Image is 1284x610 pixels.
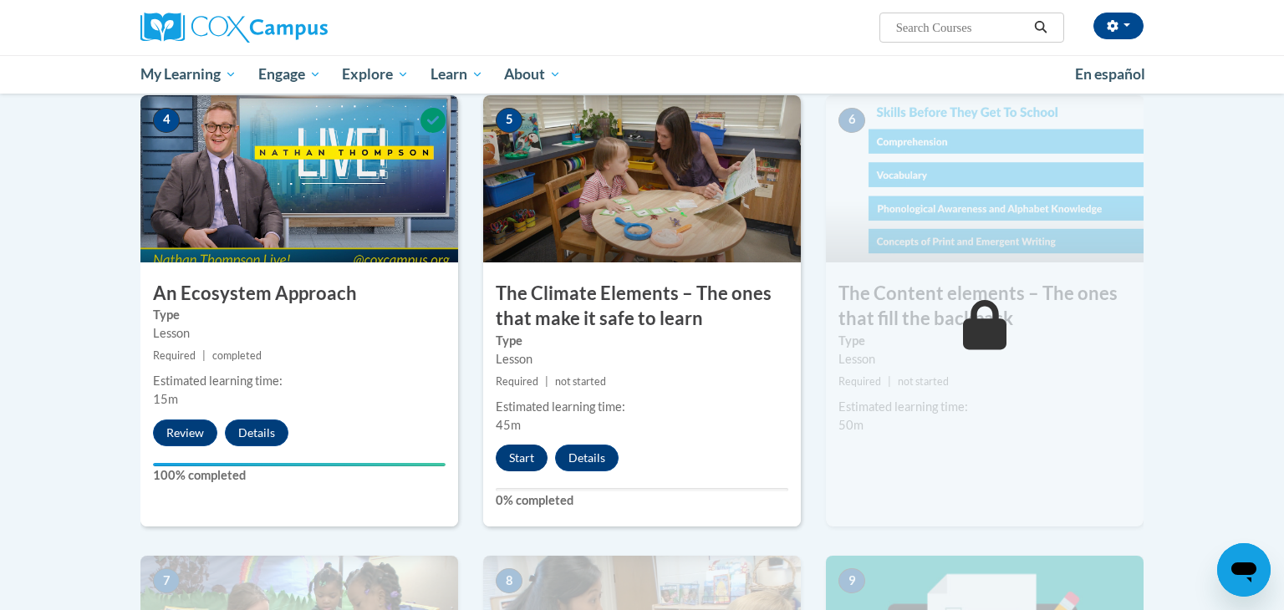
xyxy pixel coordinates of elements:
[331,55,420,94] a: Explore
[140,64,237,84] span: My Learning
[555,375,606,388] span: not started
[1028,18,1053,38] button: Search
[140,13,328,43] img: Cox Campus
[1217,543,1271,597] iframe: Button to launch messaging window
[545,375,548,388] span: |
[483,95,801,262] img: Course Image
[494,55,573,94] a: About
[496,418,521,432] span: 45m
[153,324,446,343] div: Lesson
[153,392,178,406] span: 15m
[258,64,321,84] span: Engage
[888,375,891,388] span: |
[838,398,1131,416] div: Estimated learning time:
[115,55,1169,94] div: Main menu
[496,568,522,593] span: 8
[496,332,788,350] label: Type
[826,281,1144,333] h3: The Content elements – The ones that fill the backpack
[212,349,262,362] span: completed
[225,419,288,446] button: Details
[496,445,548,471] button: Start
[153,463,446,466] div: Your progress
[153,372,446,390] div: Estimated learning time:
[431,64,483,84] span: Learn
[838,375,881,388] span: Required
[496,491,788,510] label: 0% completed
[420,55,494,94] a: Learn
[153,568,180,593] span: 7
[140,281,458,307] h3: An Ecosystem Approach
[496,108,522,133] span: 5
[555,445,619,471] button: Details
[153,419,217,446] button: Review
[838,350,1131,369] div: Lesson
[140,95,458,262] img: Course Image
[140,13,458,43] a: Cox Campus
[496,350,788,369] div: Lesson
[483,281,801,333] h3: The Climate Elements – The ones that make it safe to learn
[1075,65,1145,83] span: En español
[1064,57,1156,92] a: En español
[153,466,446,485] label: 100% completed
[826,95,1144,262] img: Course Image
[898,375,949,388] span: not started
[838,418,864,432] span: 50m
[496,398,788,416] div: Estimated learning time:
[838,108,865,133] span: 6
[838,568,865,593] span: 9
[130,55,247,94] a: My Learning
[504,64,561,84] span: About
[496,375,538,388] span: Required
[247,55,332,94] a: Engage
[153,108,180,133] span: 4
[894,18,1028,38] input: Search Courses
[838,332,1131,350] label: Type
[153,306,446,324] label: Type
[1093,13,1144,39] button: Account Settings
[202,349,206,362] span: |
[342,64,409,84] span: Explore
[153,349,196,362] span: Required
